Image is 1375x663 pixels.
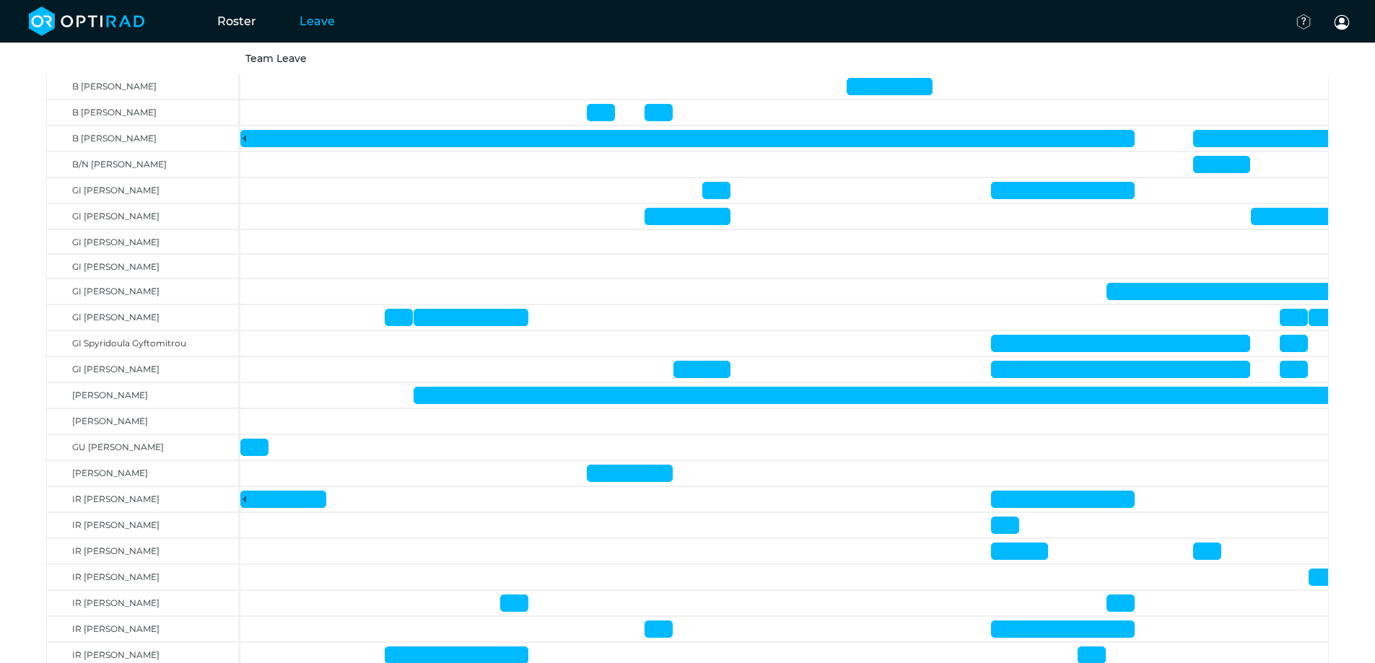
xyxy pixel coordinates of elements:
span: [PERSON_NAME] [72,416,148,426]
span: IR [PERSON_NAME] [72,649,160,660]
span: [PERSON_NAME] [72,467,148,478]
a: Team Leave [245,52,307,65]
span: GI [PERSON_NAME] [72,237,160,247]
span: [PERSON_NAME] [72,390,148,400]
span: IR [PERSON_NAME] [72,623,160,634]
span: B [PERSON_NAME] [72,81,157,92]
span: GI Spyridoula Gyftomitrou [72,338,186,348]
span: B [PERSON_NAME] [72,133,157,144]
span: IR [PERSON_NAME] [72,597,160,608]
span: B [PERSON_NAME] [72,107,157,118]
span: GI [PERSON_NAME] [72,211,160,221]
span: IR [PERSON_NAME] [72,493,160,504]
span: IR [PERSON_NAME] [72,545,160,556]
span: GI [PERSON_NAME] [72,261,160,272]
span: IR [PERSON_NAME] [72,571,160,582]
span: GU [PERSON_NAME] [72,442,164,452]
span: GI [PERSON_NAME] [72,364,160,374]
img: brand-opti-rad-logos-blue-and-white-d2f68631ba2948856bd03f2d395fb146ddc8fb01b4b6e9315ea85fa773367... [29,6,145,36]
span: GI [PERSON_NAME] [72,286,160,297]
span: GI [PERSON_NAME] [72,312,160,322]
span: B/N [PERSON_NAME] [72,159,167,170]
span: GI [PERSON_NAME] [72,185,160,196]
span: IR [PERSON_NAME] [72,519,160,530]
